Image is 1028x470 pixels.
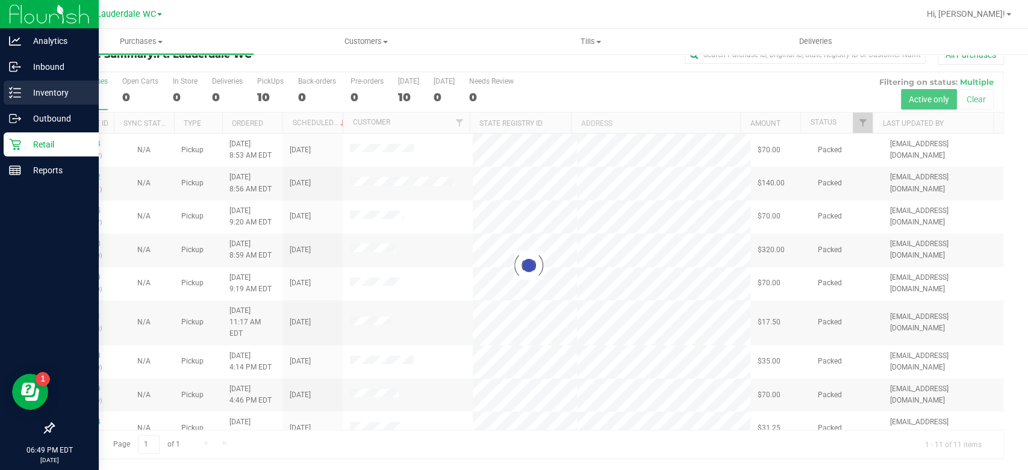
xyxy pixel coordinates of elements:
p: Inventory [21,85,93,100]
span: Purchases [29,36,254,47]
p: Inbound [21,60,93,74]
h3: Purchase Summary: [53,49,370,60]
a: Purchases [29,29,254,54]
span: Customers [254,36,478,47]
inline-svg: Retail [9,138,21,150]
button: All Purchases [938,45,1004,65]
inline-svg: Inventory [9,87,21,99]
iframe: Resource center unread badge [36,372,50,386]
p: Reports [21,163,93,178]
p: Retail [21,137,93,152]
inline-svg: Inbound [9,61,21,73]
span: Deliveries [783,36,849,47]
span: Tills [479,36,703,47]
p: [DATE] [5,456,93,465]
inline-svg: Analytics [9,35,21,47]
iframe: Resource center [12,374,48,410]
p: Outbound [21,111,93,126]
input: Search Purchase ID, Original ID, State Registry ID or Customer Name... [685,46,926,64]
p: 06:49 PM EDT [5,445,93,456]
a: Customers [254,29,478,54]
inline-svg: Outbound [9,113,21,125]
p: Analytics [21,34,93,48]
a: Tills [479,29,703,54]
inline-svg: Reports [9,164,21,176]
span: Ft. Lauderdale WC [84,9,156,19]
span: Hi, [PERSON_NAME]! [927,9,1005,19]
a: Deliveries [703,29,928,54]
